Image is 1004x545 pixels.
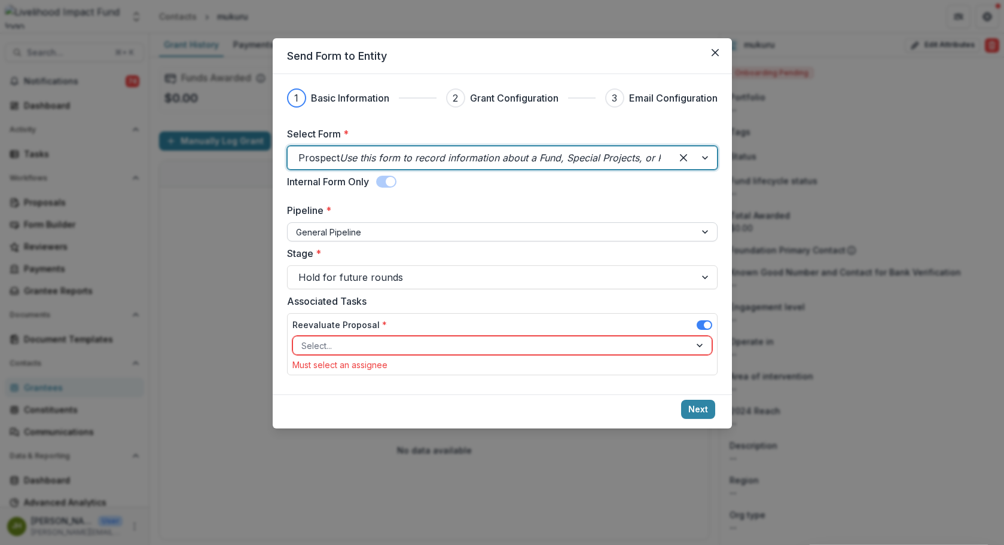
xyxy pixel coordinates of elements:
div: 3 [612,91,617,105]
h3: Grant Configuration [470,91,559,105]
label: Pipeline [287,203,710,218]
div: Clear selected options [674,148,693,167]
label: Select Form [287,127,710,141]
label: Stage [287,246,710,261]
div: Progress [287,88,718,108]
button: Close [706,43,725,62]
button: Next [681,400,715,419]
label: Internal Form Only [287,174,369,189]
div: 1 [294,91,298,105]
label: Associated Tasks [287,294,710,308]
div: Must select an assignee [292,360,712,370]
h3: Email Configuration [629,91,718,105]
h3: Basic Information [311,91,389,105]
div: 2 [453,91,458,105]
header: Send Form to Entity [273,38,732,74]
label: Reevaluate Proposal [292,319,387,331]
